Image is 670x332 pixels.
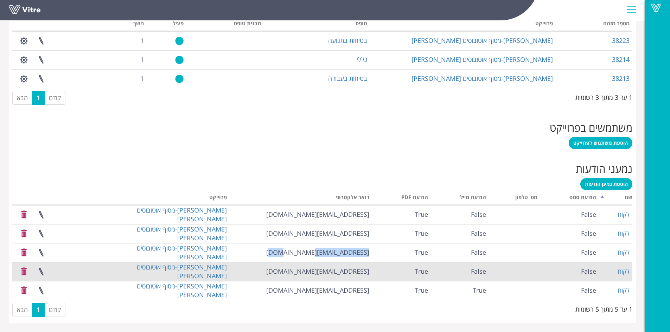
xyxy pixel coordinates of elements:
[44,303,65,317] a: קודם
[12,163,632,175] h2: נמעני הודעות
[489,192,540,205] th: מס' טלפון
[580,178,632,190] a: הוספת נמען הודעות
[411,36,553,45] a: [PERSON_NAME]-מסוף אוטובוסים [PERSON_NAME]
[540,205,599,224] td: False
[137,263,227,280] a: [PERSON_NAME]-מסוף אוטובוסים [PERSON_NAME]
[372,281,431,300] td: True
[137,206,227,223] a: [PERSON_NAME]-מסוף אוטובוסים [PERSON_NAME]
[431,243,489,262] td: False
[230,243,372,262] td: [EMAIL_ADDRESS][DOMAIN_NAME]
[431,224,489,243] td: False
[540,192,599,205] th: הודעת סמס
[108,50,147,69] td: 1
[12,303,32,317] a: הבא
[431,262,489,281] td: False
[585,181,628,187] span: הוספת נמען הודעות
[108,18,147,31] th: משך
[431,281,489,300] td: True
[87,192,230,205] th: פרוייקט
[431,205,489,224] td: False
[411,55,553,64] a: [PERSON_NAME]-מסוף אוטובוסים [PERSON_NAME]
[540,243,599,262] td: False
[575,302,632,314] div: 1 עד 5 מתוך 5 רשומות
[556,18,632,31] th: מספר מזהה
[108,69,147,88] td: 1
[573,139,628,146] span: הוספת משתמש לפרוייקט
[612,36,630,45] a: 38223
[357,55,367,64] a: כללי
[618,210,630,219] a: לקוח
[618,229,630,237] a: לקוח
[612,55,630,64] a: 38214
[230,224,372,243] td: [EMAIL_ADDRESS][DOMAIN_NAME]
[137,244,227,261] a: [PERSON_NAME]-מסוף אוטובוסים [PERSON_NAME]
[411,74,553,83] a: [PERSON_NAME]-מסוף אוטובוסים [PERSON_NAME]
[230,262,372,281] td: [EMAIL_ADDRESS][DOMAIN_NAME]
[370,18,556,31] th: פרוייקט
[328,36,367,45] a: בטיחות בתנועה
[186,18,264,31] th: תבנית טופס
[612,74,630,83] a: 38213
[372,192,431,205] th: הודעת PDF
[175,56,184,64] img: yes
[431,192,489,205] th: הודעת מייל
[108,31,147,50] td: 1
[147,18,186,31] th: פעיל
[618,267,630,275] a: לקוח
[372,262,431,281] td: True
[230,205,372,224] td: [EMAIL_ADDRESS][DOMAIN_NAME]
[575,90,632,102] div: 1 עד 3 מתוך 3 רשומות
[540,262,599,281] td: False
[230,192,372,205] th: דואר אלקטרוני
[540,224,599,243] td: False
[12,122,632,134] h2: משתמשים בפרוייקט
[175,37,184,45] img: yes
[137,282,227,299] a: [PERSON_NAME]-מסוף אוטובוסים [PERSON_NAME]
[137,225,227,242] a: [PERSON_NAME]-מסוף אוטובוסים [PERSON_NAME]
[372,224,431,243] td: True
[32,303,45,317] a: 1
[599,192,632,205] th: שם: activate to sort column descending
[44,91,65,105] a: קודם
[372,205,431,224] td: True
[618,248,630,256] a: לקוח
[32,91,45,105] a: 1
[264,18,370,31] th: טופס
[618,286,630,294] a: לקוח
[569,137,632,149] a: הוספת משתמש לפרוייקט
[540,281,599,300] td: False
[372,243,431,262] td: True
[328,74,367,83] a: בטיחות בעבודה
[230,281,372,300] td: [EMAIL_ADDRESS][DOMAIN_NAME]
[175,74,184,83] img: yes
[12,91,32,105] a: הבא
